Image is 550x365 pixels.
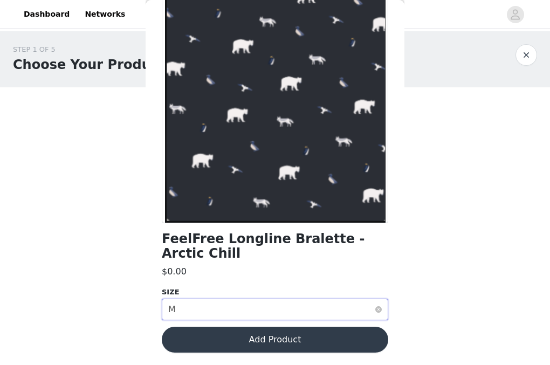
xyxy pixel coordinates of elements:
h1: FeelFree Longline Bralette - Arctic Chill [162,232,388,261]
div: avatar [510,6,520,23]
button: Add Product [162,327,388,353]
div: M [168,299,176,320]
h1: Choose Your Product [13,55,164,74]
i: icon: close-circle [375,306,382,313]
h3: $0.00 [162,265,187,278]
div: STEP 1 OF 5 [13,44,164,55]
a: Dashboard [17,2,76,26]
div: SIZE [162,287,388,298]
a: Networks [78,2,132,26]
